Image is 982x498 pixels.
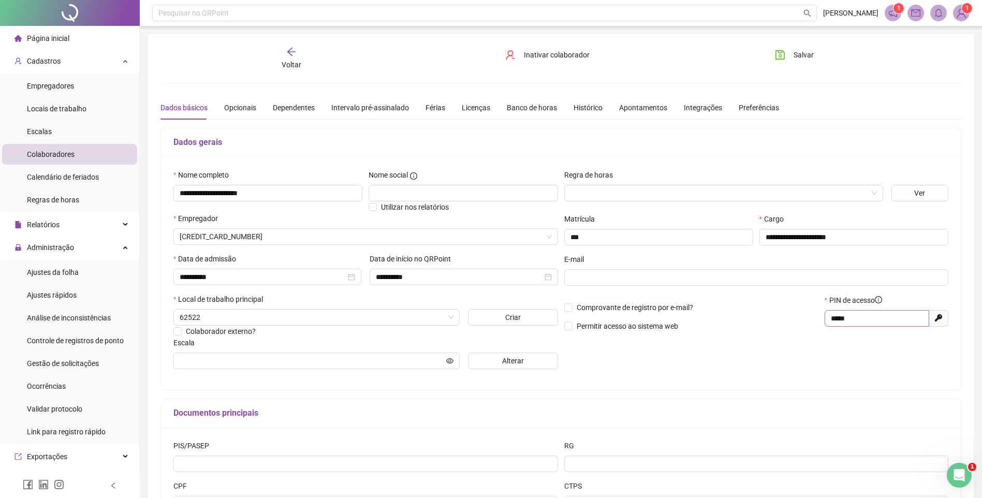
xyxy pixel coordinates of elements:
span: save [775,50,785,60]
span: arrow-left [286,47,297,57]
span: 62522 [180,310,453,325]
span: Voltar [282,61,301,69]
span: user-delete [505,50,516,60]
button: Salvar [767,47,822,63]
div: Intervalo pré-assinalado [331,102,409,113]
span: Controle de registros de ponto [27,336,124,345]
span: mail [911,8,920,18]
span: Inativar colaborador [524,49,590,61]
label: Escala [173,337,201,348]
span: 1 [965,5,969,12]
span: Permitir acesso ao sistema web [577,322,678,330]
span: info-circle [875,296,882,303]
span: Cadastros [27,57,61,65]
span: Comprovante de registro por e-mail? [577,303,693,312]
span: Regras de horas [27,196,79,204]
label: Regra de horas [564,169,620,181]
span: export [14,453,22,460]
label: Data de admissão [173,253,243,265]
span: Nome social [369,169,408,181]
div: Histórico [574,102,603,113]
span: Alterar [502,355,524,367]
label: E-mail [564,254,591,265]
div: Dados básicos [160,102,208,113]
span: home [14,35,22,42]
span: eye [446,357,453,364]
label: Empregador [173,213,225,224]
div: Banco de horas [507,102,557,113]
label: RG [564,440,581,451]
span: search [803,9,811,17]
span: left [110,482,117,489]
sup: 1 [893,3,904,13]
span: PIN de acesso [829,295,882,306]
img: 89982 [954,5,969,21]
label: Data de início no QRPoint [370,253,458,265]
span: Ocorrências [27,382,66,390]
span: Colaboradores [27,150,75,158]
div: Integrações [684,102,722,113]
span: facebook [23,479,33,490]
span: Página inicial [27,34,69,42]
div: Licenças [462,102,490,113]
span: 1 [968,463,976,471]
div: Opcionais [224,102,256,113]
iframe: Intercom live chat [947,463,972,488]
span: Relatórios [27,221,60,229]
label: Matrícula [564,213,602,225]
label: CPF [173,480,194,492]
span: Empregadores [27,82,74,90]
span: Exportações [27,452,67,461]
span: [PERSON_NAME] [823,7,878,19]
span: Criar [505,312,521,323]
span: Salvar [794,49,814,61]
button: Inativar colaborador [497,47,597,63]
span: Validar protocolo [27,405,82,413]
span: Colaborador externo? [186,327,256,335]
span: Gestão de solicitações [27,359,99,368]
sup: Atualize o seu contato no menu Meus Dados [962,3,972,13]
label: Local de trabalho principal [173,294,270,305]
button: Criar [468,309,558,326]
span: instagram [54,479,64,490]
span: Link para registro rápido [27,428,106,436]
span: Ajustes da folha [27,268,79,276]
h5: Documentos principais [173,407,948,419]
div: Férias [426,102,445,113]
label: CTPS [564,480,589,492]
label: Nome completo [173,169,236,181]
div: Dependentes [273,102,315,113]
span: Escalas [27,127,52,136]
span: lock [14,244,22,251]
span: 2552534532960255 [180,229,552,244]
span: linkedin [38,479,49,490]
span: Análise de inconsistências [27,314,111,322]
span: 1 [897,5,901,12]
span: Locais de trabalho [27,105,86,113]
span: file [14,221,22,228]
span: info-circle [410,172,417,180]
button: Ver [891,185,948,201]
span: Ajustes rápidos [27,291,77,299]
h5: Dados gerais [173,136,948,149]
span: bell [934,8,943,18]
span: Utilizar nos relatórios [381,203,449,211]
div: Apontamentos [619,102,667,113]
span: Calendário de feriados [27,173,99,181]
button: Alterar [468,353,558,369]
label: PIS/PASEP [173,440,216,451]
span: user-add [14,57,22,65]
span: Administração [27,243,74,252]
div: Preferências [739,102,779,113]
label: Cargo [759,213,790,225]
span: Ver [914,187,925,199]
span: notification [888,8,898,18]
